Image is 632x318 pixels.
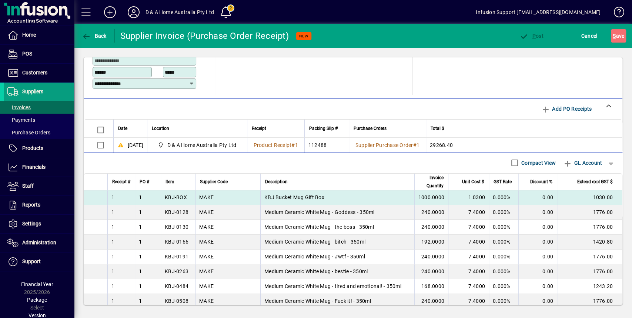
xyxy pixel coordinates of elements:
[135,220,161,235] td: 1
[254,142,292,148] span: Product Receipt
[579,29,599,43] button: Cancel
[563,157,602,169] span: GL Account
[195,235,260,250] td: MAKE
[413,142,417,148] span: #
[355,142,413,148] span: Supplier Purchase Order
[27,297,47,303] span: Package
[107,235,135,250] td: 1
[518,264,557,279] td: 0.00
[541,103,592,115] span: Add PO Receipts
[195,205,260,220] td: MAKE
[519,33,544,39] span: ost
[135,264,161,279] td: 1
[431,124,444,133] span: Total $
[354,124,387,133] span: Purchase Orders
[518,220,557,235] td: 0.00
[260,250,414,264] td: Medium Ceramic White Mug - #wtf - 350ml
[4,139,74,158] a: Products
[7,104,31,110] span: Invoices
[608,1,623,26] a: Knowledge Base
[107,250,135,264] td: 1
[135,279,161,294] td: 1
[448,294,489,309] td: 7.4000
[559,156,606,170] button: GL Account
[260,190,414,205] td: KBJ Bucket Mug Gift Box
[4,196,74,214] a: Reports
[22,51,32,57] span: POS
[195,264,260,279] td: MAKE
[260,220,414,235] td: Medium Ceramic White Mug - the boss - 350ml
[195,220,260,235] td: MAKE
[530,178,552,186] span: Discount %
[299,34,308,39] span: NEW
[414,250,448,264] td: 240.0000
[489,279,518,294] td: 0.000%
[462,178,484,186] span: Unit Cost $
[414,190,448,205] td: 1000.0000
[22,221,41,227] span: Settings
[414,264,448,279] td: 240.0000
[518,250,557,264] td: 0.00
[577,178,613,186] span: Extend excl GST $
[7,117,35,123] span: Payments
[265,178,288,186] span: Description
[448,190,489,205] td: 1.0300
[613,33,616,39] span: S
[448,250,489,264] td: 7.4000
[195,279,260,294] td: MAKE
[22,88,43,94] span: Suppliers
[414,205,448,220] td: 240.0000
[107,294,135,309] td: 1
[7,130,50,135] span: Purchase Orders
[518,235,557,250] td: 0.00
[489,190,518,205] td: 0.000%
[22,240,56,245] span: Administration
[518,190,557,205] td: 0.00
[557,190,622,205] td: 1030.00
[251,141,301,149] a: Product Receipt#1
[260,279,414,294] td: Medium Ceramic White Mug - tired and emotional! - 350ml
[291,142,295,148] span: #
[518,279,557,294] td: 0.00
[165,238,188,245] div: KBJ-0166
[520,159,556,167] label: Compact View
[21,281,53,287] span: Financial Year
[489,264,518,279] td: 0.000%
[120,30,289,42] div: Supplier Invoice (Purchase Order Receipt)
[518,205,557,220] td: 0.00
[353,141,422,149] a: Supplier Purchase Order#1
[494,178,512,186] span: GST Rate
[414,294,448,309] td: 240.0000
[581,30,598,42] span: Cancel
[135,250,161,264] td: 1
[489,220,518,235] td: 0.000%
[118,124,143,133] div: Date
[4,26,74,44] a: Home
[4,101,74,114] a: Invoices
[4,158,74,177] a: Financials
[107,190,135,205] td: 1
[489,235,518,250] td: 0.000%
[448,235,489,250] td: 7.4000
[476,6,601,18] div: Infusion Support [EMAIL_ADDRESS][DOMAIN_NAME]
[448,264,489,279] td: 7.4000
[22,32,36,38] span: Home
[4,177,74,195] a: Staff
[107,205,135,220] td: 1
[155,141,240,150] span: D & A Home Australia Pty Ltd
[414,220,448,235] td: 240.0000
[4,64,74,82] a: Customers
[431,124,613,133] div: Total $
[260,294,414,309] td: Medium Ceramic White Mug - Fuck it! - 350ml
[152,124,169,133] span: Location
[252,124,300,133] div: Receipt
[557,279,622,294] td: 1243.20
[260,264,414,279] td: Medium Ceramic White Mug - bestie - 350ml
[611,29,626,43] button: Save
[165,282,188,290] div: KBJ-0484
[4,215,74,233] a: Settings
[22,258,41,264] span: Support
[165,223,188,231] div: KBJ-0130
[557,220,622,235] td: 1776.00
[518,29,545,43] button: Post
